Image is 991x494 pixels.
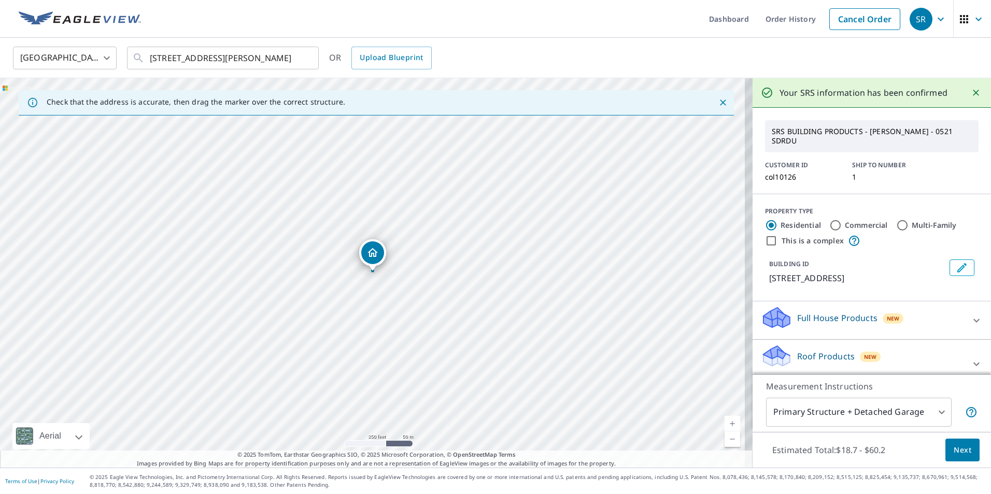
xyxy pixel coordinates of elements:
[769,259,809,268] p: BUILDING ID
[499,451,516,458] a: Terms
[5,477,37,485] a: Terms of Use
[150,43,298,72] input: Search by address or latitude-longitude
[887,314,900,323] span: New
[765,173,840,181] p: col10126
[780,86,947,99] p: Your SRS information has been confirmed
[761,344,983,384] div: Roof ProductsNewPremium with Regular Delivery
[797,312,877,324] p: Full House Products
[845,220,888,230] label: Commercial
[329,47,432,69] div: OR
[950,259,974,276] button: Edit building 1
[725,431,740,447] a: Current Level 17, Zoom Out
[782,236,844,246] label: This is a complex
[765,207,979,216] div: PROPERTY TYPE
[40,477,74,485] a: Privacy Policy
[237,451,516,459] span: © 2025 TomTom, Earthstar Geographics SIO, © 2025 Microsoft Corporation, ©
[453,451,497,458] a: OpenStreetMap
[5,478,74,484] p: |
[12,423,90,449] div: Aerial
[761,373,964,384] p: Premium with Regular Delivery
[766,398,952,427] div: Primary Structure + Detached Garage
[351,47,431,69] a: Upload Blueprint
[761,306,983,335] div: Full House ProductsNew
[47,97,345,107] p: Check that the address is accurate, then drag the marker over the correct structure.
[954,444,971,457] span: Next
[969,86,983,99] button: Close
[910,8,932,31] div: SR
[359,239,386,271] div: Dropped pin, building 1, Residential property, 1812 Blackstone Dr Durham, NC 27712
[797,350,855,362] p: Roof Products
[781,220,821,230] label: Residential
[19,11,141,27] img: EV Logo
[90,473,986,489] p: © 2025 Eagle View Technologies, Inc. and Pictometry International Corp. All Rights Reserved. Repo...
[360,51,423,64] span: Upload Blueprint
[852,161,927,170] p: SHIP TO NUMBER
[769,272,945,284] p: [STREET_ADDRESS]
[965,406,978,418] span: Your report will include the primary structure and a detached garage if one exists.
[764,439,894,461] p: Estimated Total: $18.7 - $60.2
[945,439,980,462] button: Next
[912,220,957,230] label: Multi-Family
[768,123,976,150] p: SRS BUILDING PRODUCTS - [PERSON_NAME] - 0521 SDRDU
[716,96,730,109] button: Close
[725,416,740,431] a: Current Level 17, Zoom In
[13,43,117,72] div: [GEOGRAPHIC_DATA]
[829,8,900,30] a: Cancel Order
[852,173,927,181] p: 1
[766,380,978,393] p: Measurement Instructions
[765,161,840,170] p: CUSTOMER ID
[864,353,877,361] span: New
[36,423,64,449] div: Aerial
